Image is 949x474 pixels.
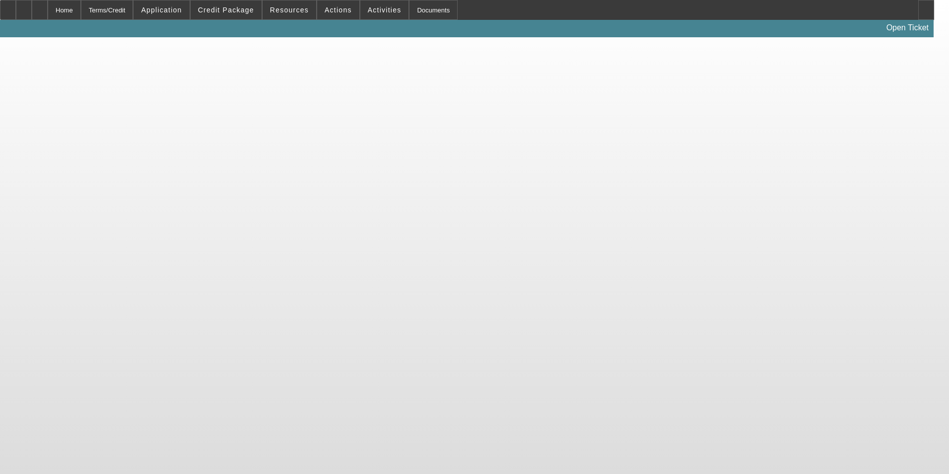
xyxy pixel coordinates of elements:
button: Application [134,0,189,19]
button: Actions [317,0,359,19]
span: Actions [325,6,352,14]
span: Application [141,6,182,14]
button: Credit Package [191,0,262,19]
span: Activities [368,6,402,14]
button: Activities [360,0,409,19]
span: Resources [270,6,309,14]
span: Credit Package [198,6,254,14]
button: Resources [263,0,316,19]
a: Open Ticket [882,19,933,36]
